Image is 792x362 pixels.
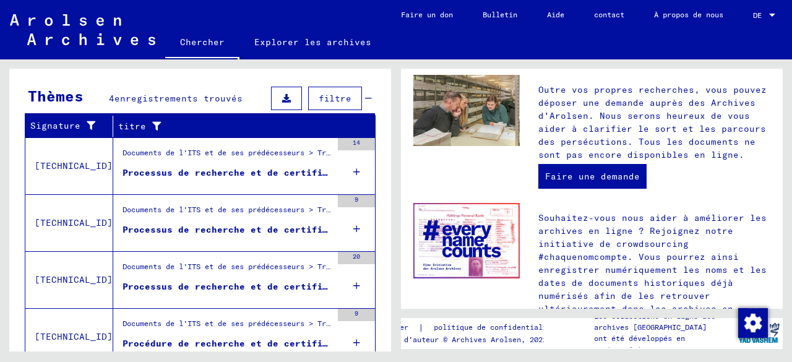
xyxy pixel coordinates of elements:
a: Explorer les archives [239,27,386,57]
font: Processus de recherche et de certification n° 1 229 377 pour [GEOGRAPHIC_DATA][PERSON_NAME] née l... [123,224,773,235]
font: Outre vos propres recherches, vous pouvez déposer une demande auprès des Archives d'Arolsen. Nous... [538,84,767,160]
font: 9 [355,309,358,317]
font: À propos de nous [654,10,723,19]
div: titre [118,116,360,136]
font: DE [753,11,762,20]
font: Droits d'auteur © Archives Arolsen, 2021 [374,335,547,344]
img: Arolsen_neg.svg [10,14,155,45]
img: enc.jpg [413,203,520,279]
font: Faire un don [401,10,453,19]
font: Souhaitez-vous nous aider à améliorer les archives en ligne ? Rejoignez notre initiative de crowd... [538,212,767,327]
div: Modifier le consentement [738,308,767,337]
a: Faire une demande [538,164,647,189]
font: Explorer les archives [254,37,371,48]
div: Signature [30,116,113,136]
font: Chercher [180,37,225,48]
img: yv_logo.png [736,317,782,348]
font: Processus de recherche et de certification n° 1 254 392 pour [PERSON_NAME] née le [DEMOGRAPHIC_DATA] [123,281,679,292]
font: Procédure de recherche et de certification n° 1 366 544 pour [PERSON_NAME] [123,338,534,349]
img: inquiries.jpg [413,75,520,146]
button: filtre [308,87,362,110]
font: contact [594,10,624,19]
font: titre [118,121,146,132]
font: Processus de recherche et de certification n° 1 209 169 pour [PERSON_NAME] née le [DEMOGRAPHIC_DATA] [123,167,679,178]
font: ont été développés en partenariat avec [594,334,685,354]
font: politique de confidentialité [434,322,556,332]
font: Faire une demande [545,171,640,182]
font: Signature [30,120,80,131]
font: Aide [547,10,564,19]
a: politique de confidentialité [424,321,570,334]
font: Bulletin [483,10,517,19]
a: Chercher [165,27,239,59]
font: | [418,322,424,333]
font: [TECHNICAL_ID] [35,274,113,285]
font: [TECHNICAL_ID] [35,331,113,342]
img: Modifier le consentement [738,308,768,338]
font: filtre [319,93,351,104]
